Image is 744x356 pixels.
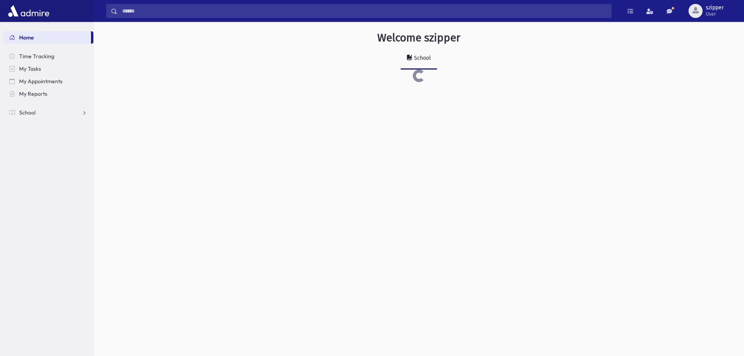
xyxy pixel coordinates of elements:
[3,63,93,75] a: My Tasks
[3,88,93,100] a: My Reports
[3,31,91,44] a: Home
[401,48,437,70] a: School
[377,31,460,45] h3: Welcome szipper
[19,53,54,60] span: Time Tracking
[19,65,41,72] span: My Tasks
[19,109,36,116] span: School
[19,78,62,85] span: My Appointments
[19,90,47,97] span: My Reports
[706,5,724,11] span: szipper
[706,11,724,17] span: User
[412,55,431,61] div: School
[3,50,93,63] a: Time Tracking
[3,75,93,88] a: My Appointments
[6,3,51,19] img: AdmirePro
[19,34,34,41] span: Home
[3,106,93,119] a: School
[118,4,611,18] input: Search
